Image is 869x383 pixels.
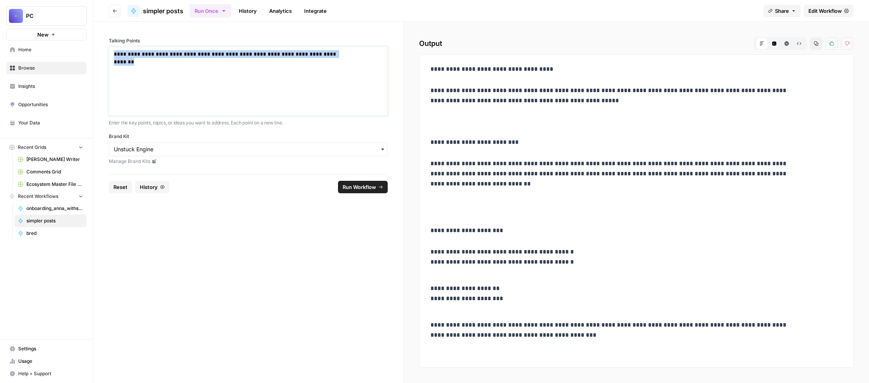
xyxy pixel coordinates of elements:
span: simpler posts [26,217,83,224]
a: [PERSON_NAME] Writer [14,153,87,166]
span: bred [26,230,83,237]
button: Recent Grids [6,142,87,153]
a: Analytics [265,5,296,17]
span: Edit Workflow [808,7,842,15]
label: Brand Kit [109,133,388,140]
p: Enter the key points, topics, or ideas you want to address. Each point on a new line. [109,119,388,127]
a: Usage [6,355,87,367]
span: Share [775,7,789,15]
span: Usage [18,358,83,365]
a: Insights [6,80,87,93]
span: Comments Grid [26,168,83,175]
a: Browse [6,62,87,74]
h2: Output [419,37,853,50]
a: Settings [6,343,87,355]
button: History [135,181,169,193]
button: Workspace: PC [6,6,87,26]
button: New [6,29,87,40]
button: Help + Support [6,367,87,380]
a: onboarding_anna_withscraping [14,202,87,215]
span: Insights [18,83,83,90]
span: Opportunities [18,101,83,108]
button: Reset [109,181,132,193]
a: Your Data [6,117,87,129]
span: onboarding_anna_withscraping [26,205,83,212]
span: Ecosystem Master File - SaaS.csv [26,181,83,188]
span: Settings [18,345,83,352]
a: Ecosystem Master File - SaaS.csv [14,178,87,191]
span: Run Workflow [343,183,376,191]
img: PC Logo [9,9,23,23]
span: [PERSON_NAME] Writer [26,156,83,163]
span: PC [26,12,73,20]
button: Run Workflow [338,181,388,193]
a: Manage Brand Kits [109,158,388,165]
span: Recent Grids [18,144,46,151]
span: Reset [113,183,127,191]
span: History [140,183,158,191]
button: Share [763,5,801,17]
button: Run Once [190,4,231,17]
span: simpler posts [143,6,183,16]
a: Home [6,44,87,56]
a: bred [14,227,87,240]
a: simpler posts [127,5,183,17]
span: Home [18,46,83,53]
a: Edit Workflow [804,5,853,17]
a: Opportunities [6,98,87,111]
span: Browse [18,65,83,72]
a: Comments Grid [14,166,87,178]
span: Your Data [18,119,83,126]
a: simpler posts [14,215,87,227]
a: History [234,5,261,17]
label: Talking Points [109,37,388,44]
span: Help + Support [18,370,83,377]
span: New [37,31,49,38]
span: Recent Workflows [18,193,58,200]
input: Unstuck Engine [114,145,383,153]
a: Integrate [300,5,331,17]
button: Recent Workflows [6,191,87,202]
